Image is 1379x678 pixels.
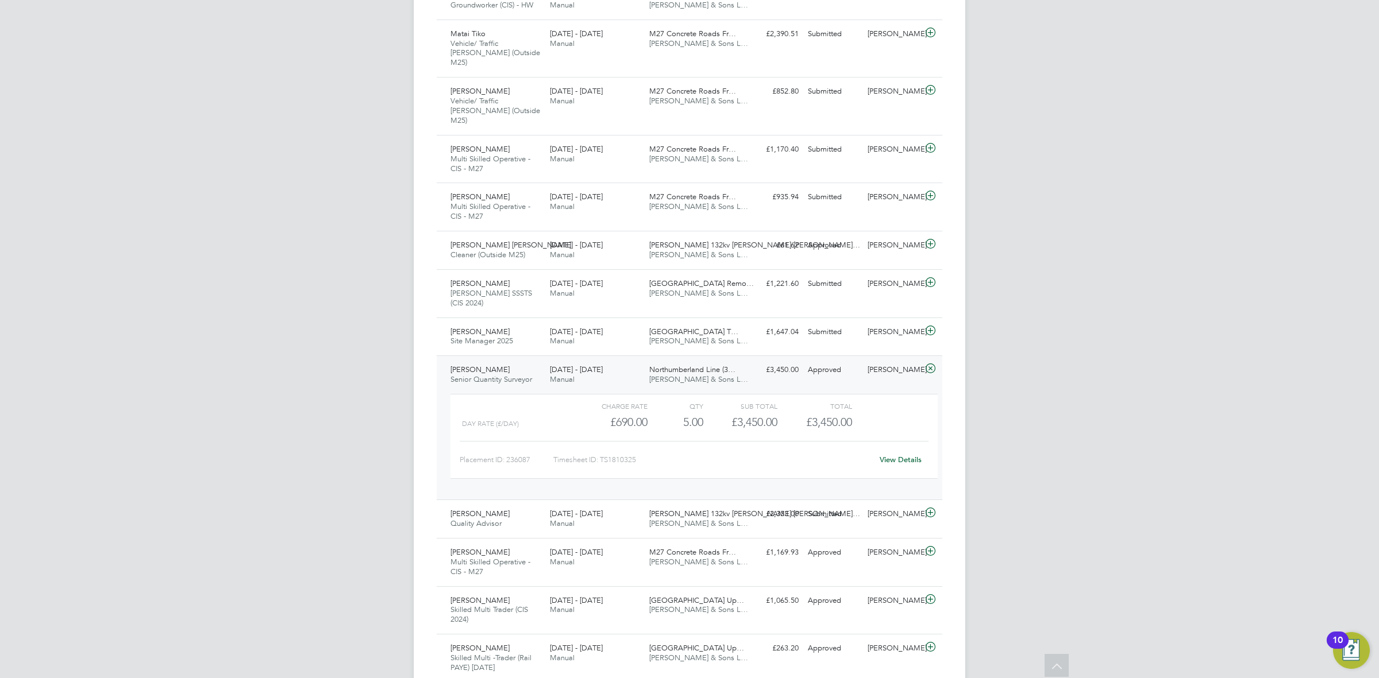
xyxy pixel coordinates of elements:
div: [PERSON_NAME] [863,361,923,379]
div: Approved [803,236,863,255]
div: £3,450.00 [744,361,803,379]
span: Vehicle/ Traffic [PERSON_NAME] (Outside M25) [450,96,540,125]
span: Matai Tiko [450,29,486,38]
span: [PERSON_NAME] & Sons L… [649,336,748,346]
span: [DATE] - [DATE] [550,278,603,288]
span: [PERSON_NAME] [PERSON_NAME] [450,240,571,250]
div: Submitted [803,140,863,159]
span: [PERSON_NAME] [450,144,510,154]
span: [DATE] - [DATE] [550,643,603,653]
span: [DATE] - [DATE] [550,595,603,605]
div: [PERSON_NAME] [863,543,923,562]
span: [DATE] - [DATE] [550,192,603,202]
span: M27 Concrete Roads Fr… [649,86,736,96]
div: £1,170.40 [744,140,803,159]
span: [PERSON_NAME] & Sons L… [649,374,748,384]
div: [PERSON_NAME] [863,188,923,207]
div: £2,353.00 [744,505,803,524]
div: £2,390.51 [744,25,803,44]
span: [PERSON_NAME] SSSTS (CIS 2024) [450,288,532,308]
div: £1,221.60 [744,274,803,293]
div: £1,169.93 [744,543,803,562]
span: [GEOGRAPHIC_DATA] Up… [649,643,744,653]
span: [DATE] - [DATE] [550,144,603,154]
span: Manual [550,336,575,346]
div: £3,450.00 [703,413,777,432]
span: M27 Concrete Roads Fr… [649,547,736,557]
div: Approved [803,361,863,379]
div: [PERSON_NAME] [863,505,923,524]
div: Submitted [803,82,863,101]
span: Vehicle/ Traffic [PERSON_NAME] (Outside M25) [450,38,540,68]
span: [DATE] - [DATE] [550,365,603,374]
div: £1,647.04 [744,323,803,342]
span: M27 Concrete Roads Fr… [649,192,736,202]
a: View Details [880,455,922,464]
div: Timesheet ID: TS1810325 [553,451,872,469]
span: [PERSON_NAME] 132kv [PERSON_NAME] [PERSON_NAME]… [649,509,860,518]
span: [DATE] - [DATE] [550,29,603,38]
span: Manual [550,518,575,528]
div: [PERSON_NAME] [863,323,923,342]
span: Skilled Multi -Trader (Rail PAYE) [DATE] [450,653,531,672]
span: [PERSON_NAME] [450,595,510,605]
div: [PERSON_NAME] [863,25,923,44]
div: Submitted [803,505,863,524]
span: [PERSON_NAME] [450,509,510,518]
span: Quality Advisor [450,518,502,528]
span: £3,450.00 [806,415,852,429]
span: [PERSON_NAME] [450,365,510,374]
div: Submitted [803,25,863,44]
div: [PERSON_NAME] [863,140,923,159]
div: [PERSON_NAME] [863,639,923,658]
span: Manual [550,38,575,48]
span: Manual [550,653,575,662]
span: Manual [550,202,575,211]
span: Senior Quantity Surveyor [450,374,532,384]
div: [PERSON_NAME] [863,236,923,255]
span: [DATE] - [DATE] [550,327,603,336]
div: £61.62 [744,236,803,255]
div: [PERSON_NAME] [863,591,923,610]
div: [PERSON_NAME] [863,274,923,293]
button: Open Resource Center, 10 new notifications [1333,632,1370,669]
span: M27 Concrete Roads Fr… [649,29,736,38]
span: [PERSON_NAME] & Sons L… [649,653,748,662]
span: [PERSON_NAME] [450,547,510,557]
span: [PERSON_NAME] [450,327,510,336]
span: Manual [550,288,575,298]
div: 5.00 [648,413,703,432]
span: [DATE] - [DATE] [550,240,603,250]
span: [PERSON_NAME] 132kv [PERSON_NAME] [PERSON_NAME]… [649,240,860,250]
div: QTY [648,399,703,413]
div: £935.94 [744,188,803,207]
span: Multi Skilled Operative - CIS - M27 [450,154,530,173]
span: [PERSON_NAME] & Sons L… [649,202,748,211]
div: Submitted [803,323,863,342]
div: £690.00 [573,413,648,432]
span: Multi Skilled Operative - CIS - M27 [450,557,530,576]
div: 10 [1332,640,1343,655]
span: Northumberland Line (3… [649,365,735,374]
div: £1,065.50 [744,591,803,610]
span: Manual [550,96,575,106]
div: Submitted [803,188,863,207]
span: [DATE] - [DATE] [550,547,603,557]
span: [PERSON_NAME] & Sons L… [649,518,748,528]
span: M27 Concrete Roads Fr… [649,144,736,154]
span: Site Manager 2025 [450,336,513,346]
div: Charge rate [573,399,648,413]
span: Day Rate (£/day) [462,420,519,428]
span: [PERSON_NAME] [450,278,510,288]
span: [DATE] - [DATE] [550,86,603,96]
span: [PERSON_NAME] & Sons L… [649,154,748,164]
div: Submitted [803,274,863,293]
span: [PERSON_NAME] & Sons L… [649,38,748,48]
span: [PERSON_NAME] [450,192,510,202]
span: [PERSON_NAME] & Sons L… [649,557,748,567]
span: Manual [550,557,575,567]
span: Manual [550,605,575,614]
span: [PERSON_NAME] & Sons L… [649,250,748,259]
span: [GEOGRAPHIC_DATA] Up… [649,595,744,605]
div: Sub Total [703,399,777,413]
